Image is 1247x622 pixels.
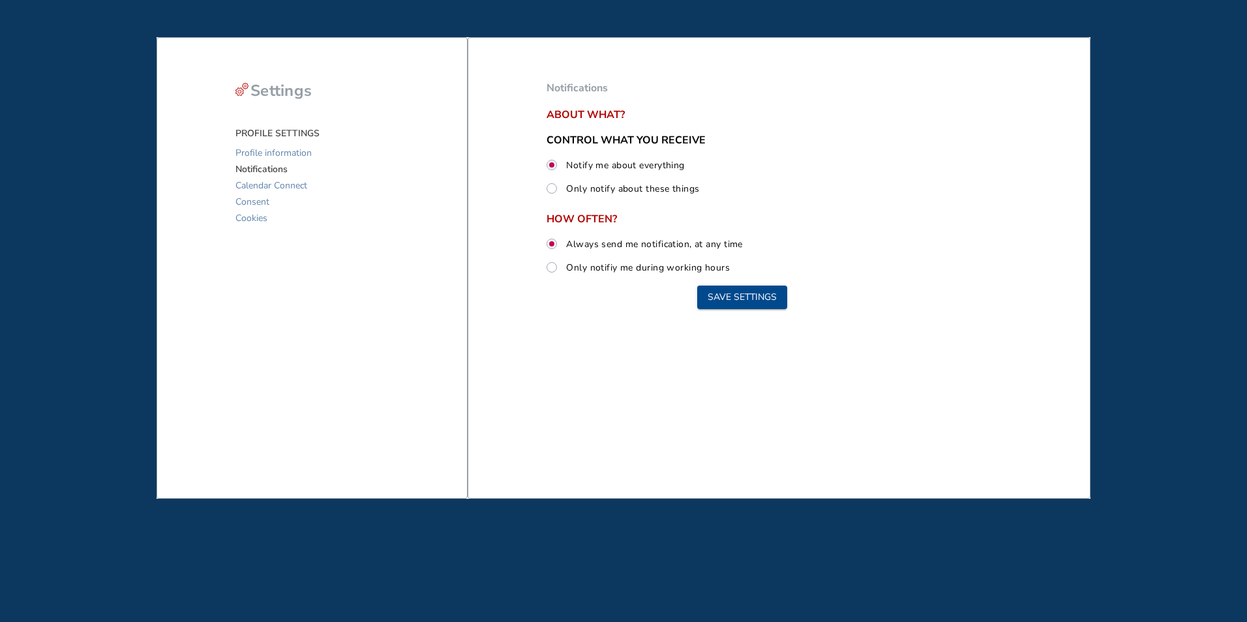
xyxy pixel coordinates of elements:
[563,156,684,173] label: Notify me about everything
[235,83,248,96] img: settings-cog-red.d5cea378.svg
[563,235,743,252] label: Always send me notification, at any time
[235,194,269,210] span: Consent
[235,145,312,161] span: Profile information
[235,127,320,140] span: PROFILE SETTINGS
[235,161,288,177] span: Notifications
[547,213,938,225] span: HOW OFTEN?
[547,133,706,147] span: CONTROL WHAT YOU RECEIVE
[235,210,267,226] span: Cookies
[547,109,938,121] span: About what?
[563,259,730,276] label: Only notifiy me during working hours
[547,81,608,95] span: Notifications
[697,286,787,309] button: Save settings
[250,80,312,101] span: Settings
[563,180,699,197] label: Only notify about these things
[235,177,307,194] span: Calendar Connect
[235,83,248,96] div: settings-cog-red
